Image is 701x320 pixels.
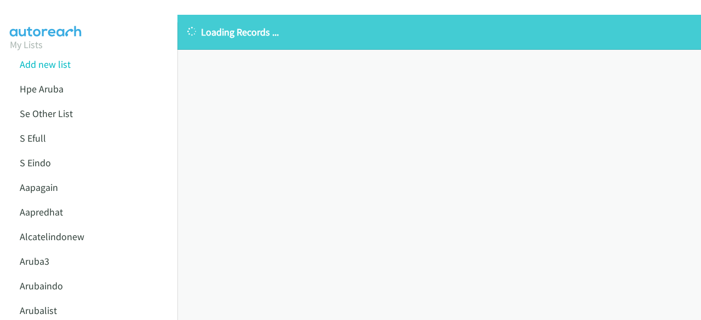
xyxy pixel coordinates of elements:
a: My Lists [10,38,43,51]
a: S Eindo [20,156,51,169]
a: Arubaindo [20,280,63,292]
a: Arubalist [20,304,57,317]
a: Aruba3 [20,255,49,267]
a: Aapredhat [20,206,63,218]
a: Alcatelindonew [20,230,84,243]
a: Add new list [20,58,71,71]
a: S Efull [20,132,46,144]
p: Loading Records ... [187,25,691,39]
a: Se Other List [20,107,73,120]
a: Hpe Aruba [20,83,64,95]
a: Aapagain [20,181,58,194]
